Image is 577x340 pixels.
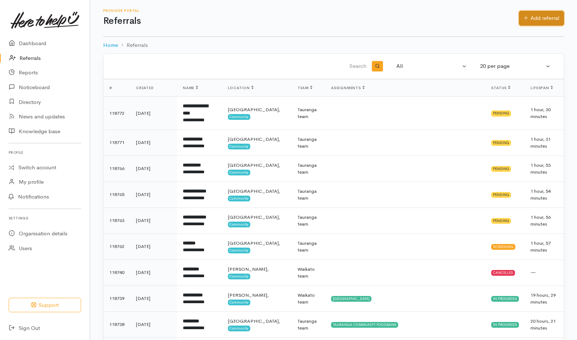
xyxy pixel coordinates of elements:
div: Pending [491,218,511,224]
td: 118739 [103,285,130,311]
td: 118766 [103,156,130,182]
time: [DATE] [136,269,150,275]
span: 19 hours, 29 minutes [530,292,556,305]
span: Lifespan [530,86,552,90]
div: Tauranga team [298,136,320,150]
h6: Settings [9,213,81,223]
time: [DATE] [136,165,150,171]
span: Community [228,144,251,149]
span: Status [491,86,510,90]
span: Community [228,274,251,279]
div: Waikato team [298,266,320,280]
input: Search [112,58,368,75]
time: [DATE] [136,295,150,301]
span: 1 hour, 53 minutes [530,162,551,175]
span: [PERSON_NAME], [228,292,269,298]
time: [DATE] [136,139,150,145]
span: 1 hour, 57 minutes [530,240,551,253]
span: [GEOGRAPHIC_DATA], [228,162,280,168]
div: Tauranga team [298,240,320,254]
td: 118763 [103,208,130,234]
td: 118765 [103,182,130,208]
nav: breadcrumb [103,37,564,54]
span: Community [228,248,251,253]
time: [DATE] [136,243,150,249]
time: [DATE] [136,217,150,223]
td: 118771 [103,130,130,156]
span: 1 hour, 31 minutes [530,136,551,149]
span: Community [228,170,251,175]
span: [GEOGRAPHIC_DATA], [228,106,280,113]
span: Community [228,114,251,120]
span: 1 hour, 54 minutes [530,188,551,201]
th: # [103,79,130,97]
time: [DATE] [136,321,150,327]
span: Community [228,196,251,201]
div: Pending [491,140,511,146]
time: [DATE] [136,110,150,116]
div: TAURANGA COMMUNITY FOODBANK [331,322,398,328]
span: [PERSON_NAME], [228,266,269,272]
span: Name [183,86,198,90]
span: Team [298,86,312,90]
div: In progress [491,322,519,328]
div: Tauranga team [298,214,320,228]
span: Location [228,86,254,90]
div: 20 per page [480,62,544,70]
th: Created [130,79,177,97]
td: 118762 [103,234,130,260]
span: [GEOGRAPHIC_DATA], [228,240,280,246]
div: In progress [491,296,519,302]
span: Assignments [331,86,365,90]
td: 118772 [103,97,130,130]
div: [GEOGRAPHIC_DATA] [331,296,371,302]
span: [GEOGRAPHIC_DATA], [228,318,280,324]
time: [DATE] [136,191,150,197]
a: Home [103,41,118,49]
div: All [396,62,461,70]
span: [GEOGRAPHIC_DATA], [228,214,280,220]
td: 118738 [103,311,130,337]
div: Waikato team [298,292,320,306]
div: Pending [491,166,511,172]
div: Tauranga team [298,162,320,176]
div: Pending [491,110,511,116]
h1: Referrals [103,16,519,26]
span: 1 hour, 30 minutes [530,106,551,120]
td: — [525,260,564,285]
div: Tauranga team [298,318,320,332]
span: Community [228,326,251,331]
div: Tauranga team [298,188,320,202]
span: Community [228,300,251,305]
button: All [392,59,471,73]
span: 20 hours, 21 minutes [530,318,556,331]
button: 20 per page [476,59,555,73]
li: Referrals [118,41,148,49]
span: 1 hour, 56 minutes [530,214,551,227]
h6: Profile [9,148,81,157]
button: Support [9,298,81,313]
h6: Provider Portal [103,9,519,13]
span: [GEOGRAPHIC_DATA], [228,136,280,142]
div: Screening [491,244,515,250]
td: 118740 [103,260,130,285]
div: Tauranga team [298,106,320,120]
div: Pending [491,192,511,198]
span: Community [228,222,251,227]
a: Add referral [519,11,564,26]
span: [GEOGRAPHIC_DATA], [228,188,280,194]
div: Cancelled [491,270,515,276]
